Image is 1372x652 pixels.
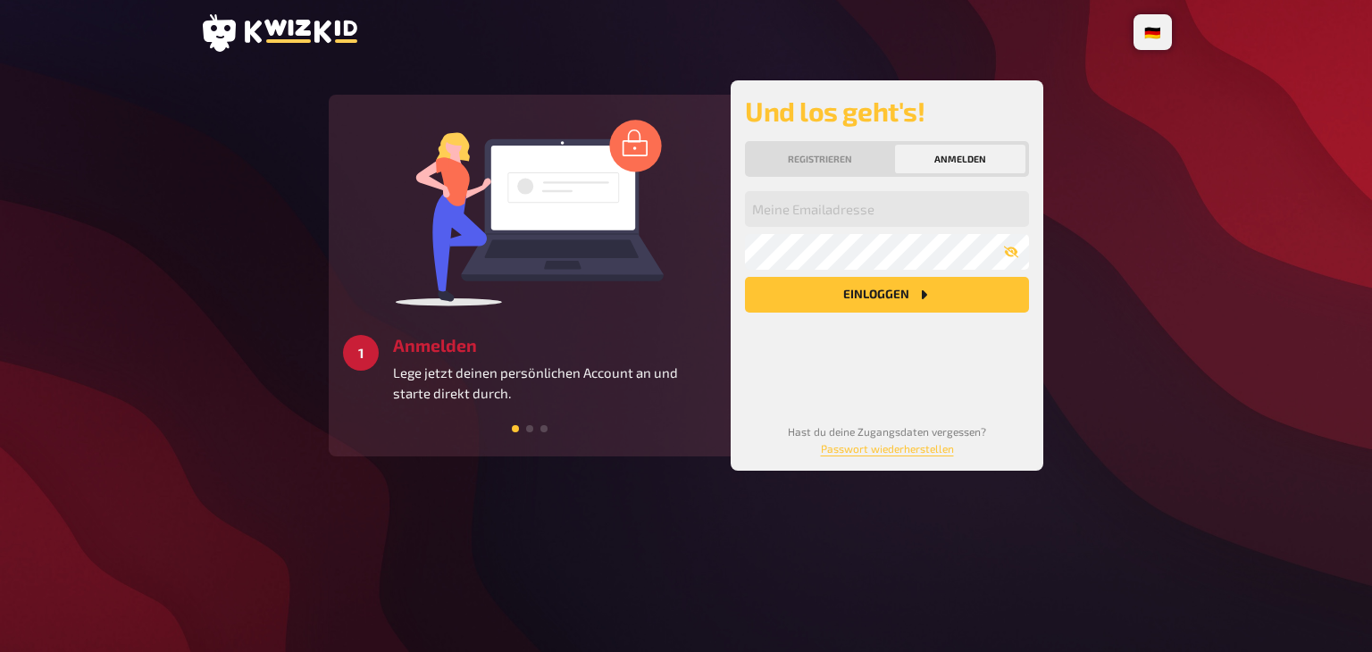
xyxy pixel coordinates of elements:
button: Einloggen [745,277,1029,313]
img: log in [396,119,664,306]
small: Hast du deine Zugangsdaten vergessen? [788,425,986,455]
button: Registrieren [749,145,891,173]
h2: Und los geht's! [745,95,1029,127]
div: 1 [343,335,379,371]
p: Lege jetzt deinen persönlichen Account an und starte direkt durch. [393,363,716,403]
li: 🇩🇪 [1137,18,1168,46]
a: Passwort wiederherstellen [821,442,954,455]
button: Anmelden [895,145,1025,173]
input: Meine Emailadresse [745,191,1029,227]
h3: Anmelden [393,335,716,355]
